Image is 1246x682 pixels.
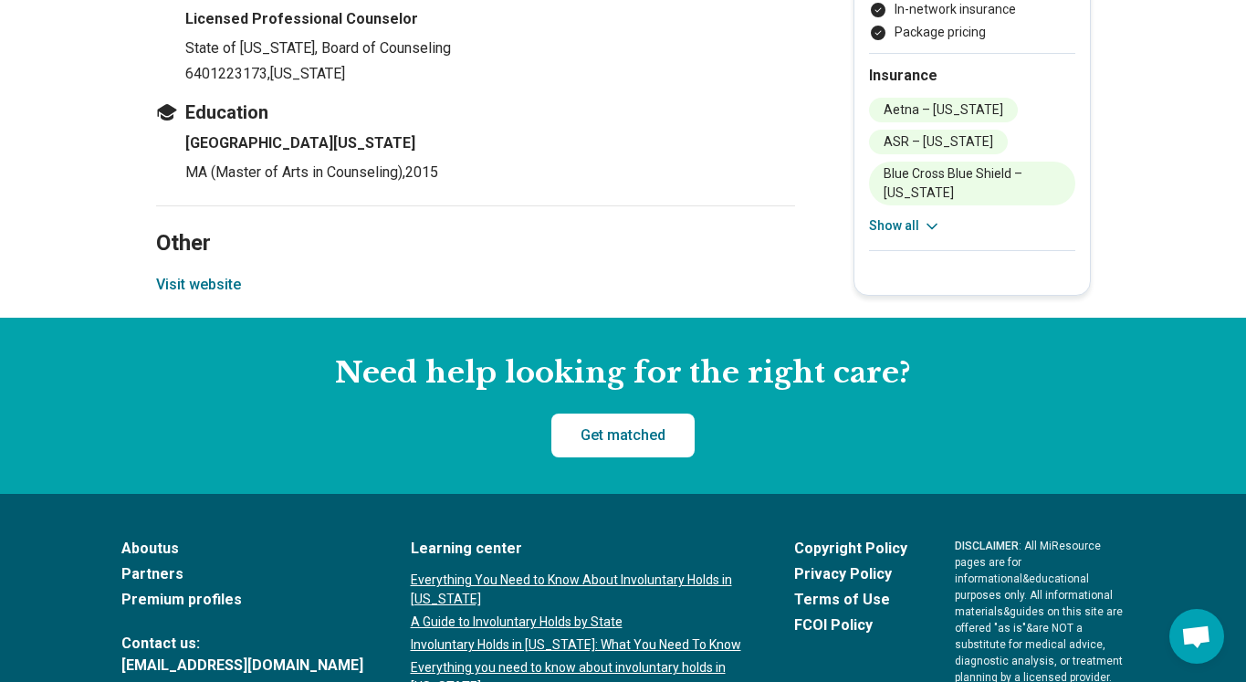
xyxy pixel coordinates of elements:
[551,414,695,457] a: Get matched
[794,614,907,636] a: FCOI Policy
[794,563,907,585] a: Privacy Policy
[156,274,241,296] button: Visit website
[185,37,795,59] p: State of [US_STATE], Board of Counseling
[121,633,363,655] span: Contact us:
[156,184,795,259] h2: Other
[869,65,1075,87] h2: Insurance
[267,65,345,82] span: , [US_STATE]
[15,354,1231,393] h2: Need help looking for the right care?
[869,216,941,236] button: Show all
[869,23,1075,42] li: Package pricing
[121,538,363,560] a: Aboutus
[411,613,747,632] a: A Guide to Involuntary Holds by State
[411,571,747,609] a: Everything You Need to Know About Involuntary Holds in [US_STATE]
[794,538,907,560] a: Copyright Policy
[121,655,363,677] a: [EMAIL_ADDRESS][DOMAIN_NAME]
[869,162,1075,205] li: Blue Cross Blue Shield – [US_STATE]
[121,589,363,611] a: Premium profiles
[185,162,795,184] p: MA (Master of Arts in Counseling) , 2015
[185,8,795,30] h4: Licensed Professional Counselor
[869,98,1018,122] li: Aetna – [US_STATE]
[411,538,747,560] a: Learning center
[185,63,795,85] p: 6401223173
[955,540,1019,552] span: DISCLAIMER
[121,563,363,585] a: Partners
[411,635,747,655] a: Involuntary Holds in [US_STATE]: What You Need To Know
[794,589,907,611] a: Terms of Use
[1169,609,1224,664] div: Open chat
[185,132,795,154] h4: [GEOGRAPHIC_DATA][US_STATE]
[869,130,1008,154] li: ASR – [US_STATE]
[156,100,795,125] h3: Education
